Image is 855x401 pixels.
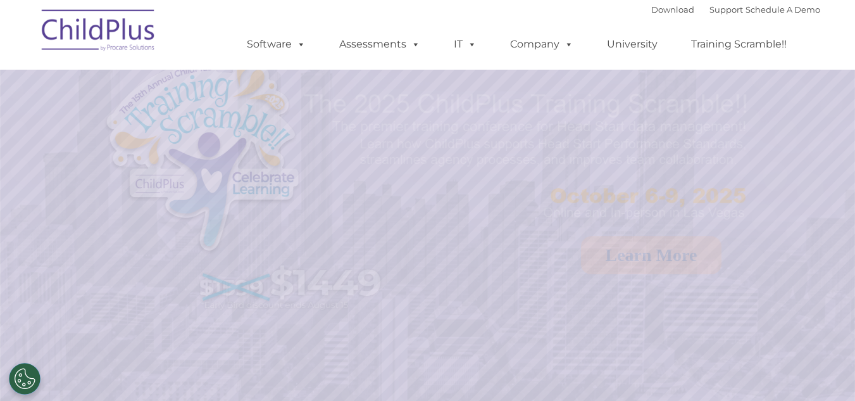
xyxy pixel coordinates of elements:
img: ChildPlus by Procare Solutions [35,1,162,64]
a: Learn More [581,236,722,274]
font: | [651,4,820,15]
a: Schedule A Demo [746,4,820,15]
a: Download [651,4,694,15]
button: Cookies Settings [9,363,41,395]
a: Assessments [327,32,433,57]
a: Training Scramble!! [678,32,799,57]
a: Support [709,4,743,15]
a: IT [441,32,489,57]
a: University [594,32,670,57]
a: Company [497,32,586,57]
a: Software [234,32,318,57]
